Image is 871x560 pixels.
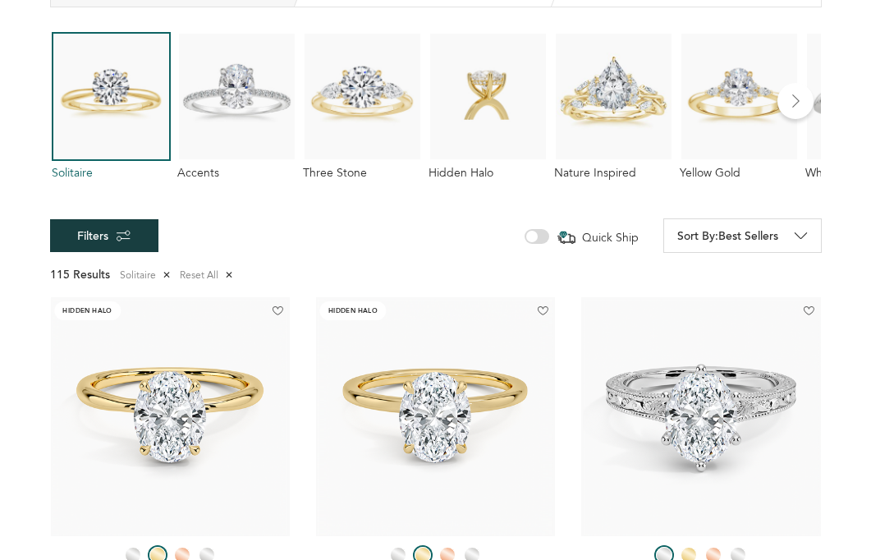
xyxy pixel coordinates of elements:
[554,168,673,181] div: Nature Inspired
[680,32,799,161] img: solitaire
[429,32,548,181] a: Hidden halo
[316,297,555,536] a: Pavé Wrap Hidden Halo Diamond Engagement Ring - Secret Halo BE1D13065-18KY
[50,270,117,282] div: 115 Results
[429,168,548,181] div: Hidden halo
[52,32,171,161] img: solitaire
[177,168,296,181] div: Accents
[177,32,296,181] a: Accents
[583,299,819,535] img: Hudson Engraved Ring - Brilliant Earth
[554,32,673,181] a: Nature Inspired
[680,32,799,181] a: Yellow Gold
[677,229,784,246] span: Sort By:
[777,83,814,119] div: Next slide
[115,227,131,244] img: sort
[303,32,422,181] a: Three Stone
[52,299,288,535] img: Freesia Hidden Halo Engagement Ring - Tapered Band
[77,229,108,246] span: Filters
[52,32,171,181] a: Solitaire
[163,269,171,283] span: ✕
[808,430,859,481] iframe: Chat Window
[120,269,171,283] span: Solitaire
[303,32,422,161] img: solitaire
[554,32,673,161] img: solitaire
[680,168,799,181] div: Yellow Gold
[177,32,296,161] img: solitaire
[581,297,820,536] a: Hudson Engraved Ring - Brilliant Earth BE132-18KW
[225,269,233,283] span: ✕
[51,297,290,536] a: Freesia Hidden Halo Engagement Ring - Tapered Band BE1D3939-18KY
[582,231,639,247] span: Quick Ship
[328,307,378,315] span: Hidden Halo
[180,269,233,283] a: Reset All✕
[52,168,171,181] div: Solitaire
[557,231,575,244] img: quick ship
[429,32,548,161] img: solitaire
[303,168,422,181] div: Three Stone
[318,299,554,535] img: Pavé Wrap Hidden Halo Diamond Engagement Ring - Secret Halo
[62,307,112,315] span: Hidden Halo
[718,232,778,243] span: Best Sellers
